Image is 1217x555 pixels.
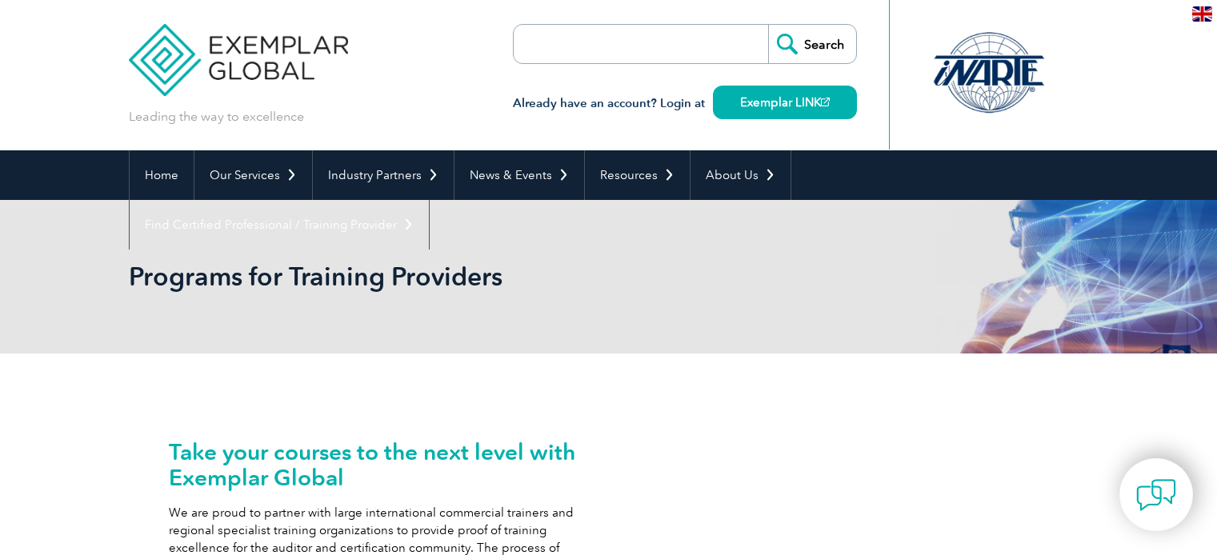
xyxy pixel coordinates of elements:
input: Search [768,25,856,63]
a: Industry Partners [313,150,454,200]
a: Resources [585,150,690,200]
img: open_square.png [821,98,830,106]
h2: Programs for Training Providers [129,264,801,289]
p: Leading the way to excellence [129,108,304,126]
a: About Us [691,150,791,200]
img: contact-chat.png [1136,475,1176,515]
a: Home [130,150,194,200]
a: Find Certified Professional / Training Provider [130,200,429,250]
a: Our Services [194,150,312,200]
h2: Take your courses to the next level with Exemplar Global [169,439,601,490]
a: News & Events [454,150,584,200]
img: en [1192,6,1212,22]
h3: Already have an account? Login at [513,94,857,114]
a: Exemplar LINK [713,86,857,119]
